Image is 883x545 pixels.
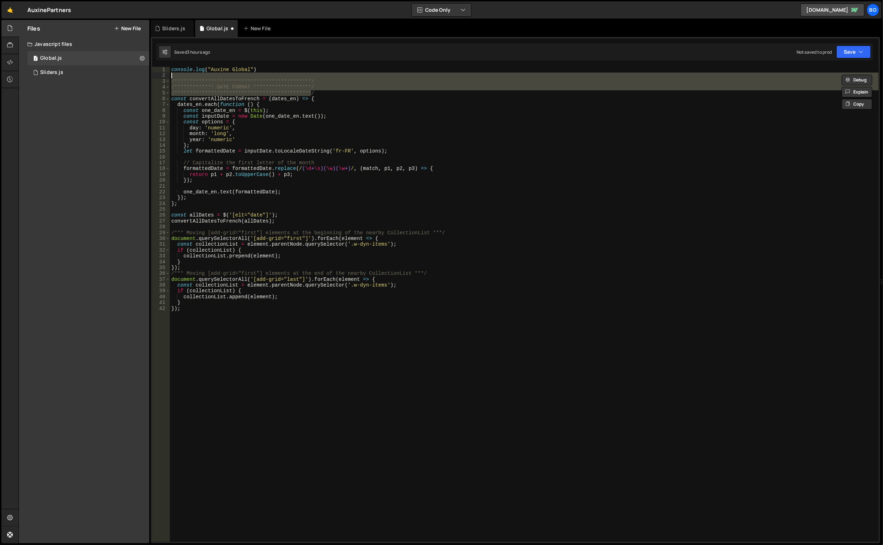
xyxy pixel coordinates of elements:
div: 6 [152,96,170,102]
span: 1 [33,56,38,62]
div: 16 [152,154,170,160]
a: 🤙 [1,1,19,18]
div: 11 [152,125,170,131]
div: New File [244,25,273,32]
button: Copy [842,99,872,109]
button: New File [114,26,141,31]
div: 10 [152,119,170,125]
div: 31 [152,241,170,247]
div: 23 [152,195,170,201]
div: 13 [152,137,170,143]
div: 1 [152,67,170,73]
div: 32 [152,247,170,253]
div: 3 [152,79,170,84]
div: 9 [152,113,170,119]
div: Sliders.js [162,25,185,32]
a: Bo [867,4,879,16]
div: 29 [152,230,170,236]
div: Sliders.js [27,65,149,80]
div: 8 [152,108,170,113]
div: 26 [152,212,170,218]
button: Code Only [412,4,471,16]
div: 22 [152,189,170,195]
div: 36 [152,271,170,276]
div: 15 [152,148,170,154]
div: 2 [152,73,170,78]
div: 39 [152,288,170,294]
div: 34 [152,259,170,265]
div: 17 [152,160,170,166]
div: Not saved to prod [797,49,832,55]
div: 24 [152,201,170,207]
div: 14 [152,143,170,148]
div: 40 [152,294,170,300]
div: 4 [152,84,170,90]
div: 41 [152,300,170,305]
div: 7 [152,102,170,107]
div: AuxinePartners [27,6,71,14]
div: 38 [152,282,170,288]
div: 19 [152,172,170,177]
div: 3 hours ago [187,49,210,55]
div: 28 [152,224,170,230]
a: [DOMAIN_NAME] [801,4,865,16]
div: 33 [152,253,170,259]
div: Global.js [207,25,228,32]
div: 20 [152,177,170,183]
div: 18 [152,166,170,171]
div: Sliders.js [40,69,63,76]
div: Global.js [27,51,149,65]
div: Global.js [40,55,62,62]
div: 42 [152,306,170,311]
div: Javascript files [19,37,149,51]
div: 21 [152,183,170,189]
div: Saved [174,49,210,55]
div: 30 [152,236,170,241]
button: Explain [842,87,872,97]
div: 5 [152,90,170,96]
div: 25 [152,207,170,212]
button: Save [836,46,871,58]
div: 37 [152,277,170,282]
div: 35 [152,265,170,271]
div: 12 [152,131,170,137]
button: Debug [842,75,872,85]
div: 27 [152,218,170,224]
h2: Files [27,25,40,32]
